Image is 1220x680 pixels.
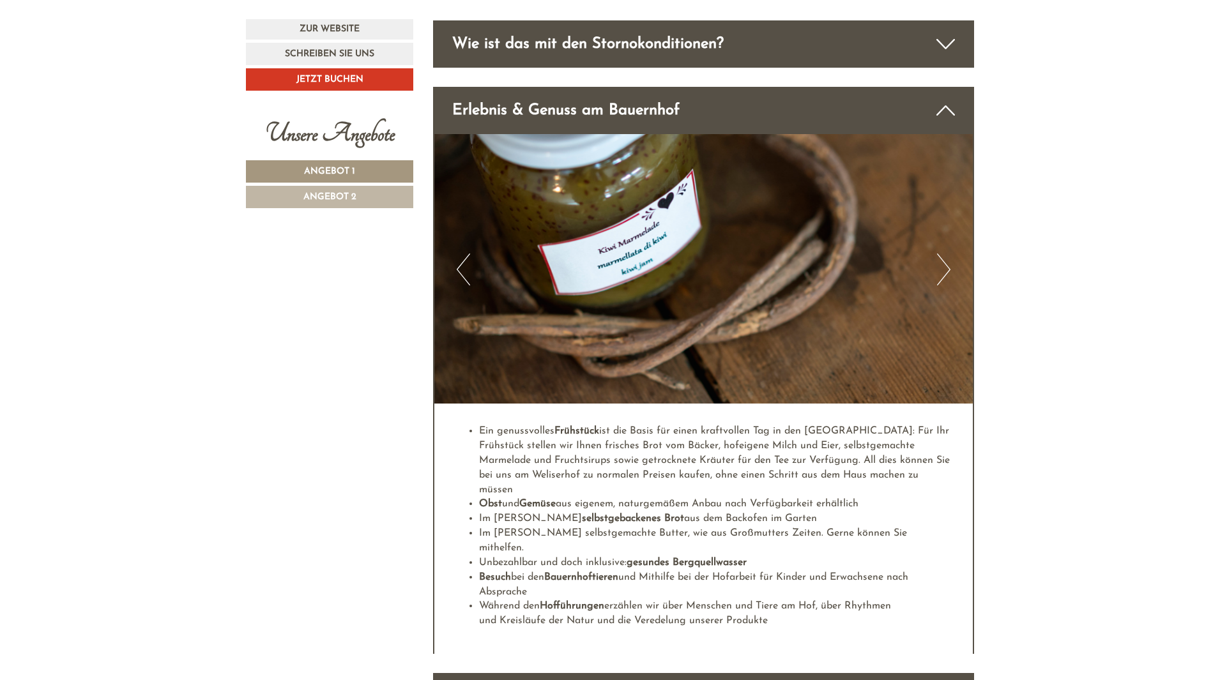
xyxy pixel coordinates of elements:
button: Next [937,253,950,285]
div: Erlebnis & Genuss am Bauernhof [433,87,975,134]
div: Unsere Angebote [246,113,413,154]
strong: Hofführungen [540,601,604,611]
button: Previous [457,253,470,285]
strong: Bauernhoftieren [544,572,618,582]
strong: Besuch [479,572,511,582]
li: bei den und Mithilfe bei der Hofarbeit für Kinder und Erwachsene nach Absprache [479,570,954,600]
strong: Gemüse [519,499,556,509]
strong: Obst [479,499,502,509]
li: Unbezahlbar und doch inklusive: [479,555,954,570]
li: Im [PERSON_NAME] aus dem Backofen im Garten [479,511,954,526]
strong: gesundes Bergquellwasser [627,557,747,568]
strong: Frühstück [554,426,599,436]
a: Jetzt buchen [246,68,413,91]
li: Während den erzählen wir über Menschen und Tiere am Hof, über Rhythmen und Kreisläufe der Natur u... [479,599,954,628]
li: Ein genussvolles ist die Basis für einen kraftvollen Tag in den [GEOGRAPHIC_DATA]: Für Ihr Frühst... [479,424,954,497]
div: Wie ist das mit den Stornokonditionen? [433,20,975,68]
a: Zur Website [246,19,413,40]
li: und aus eigenem, naturgemäßem Anbau nach Verfügbarkeit erhältlich [479,497,954,511]
strong: selbstgebackenes Brot [582,513,684,524]
li: Im [PERSON_NAME] selbstgemachte Butter, wie aus Großmutters Zeiten. Gerne können Sie mithelfen. [479,526,954,555]
span: Angebot 2 [303,192,356,202]
span: Angebot 1 [304,167,355,176]
a: Schreiben Sie uns [246,43,413,65]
